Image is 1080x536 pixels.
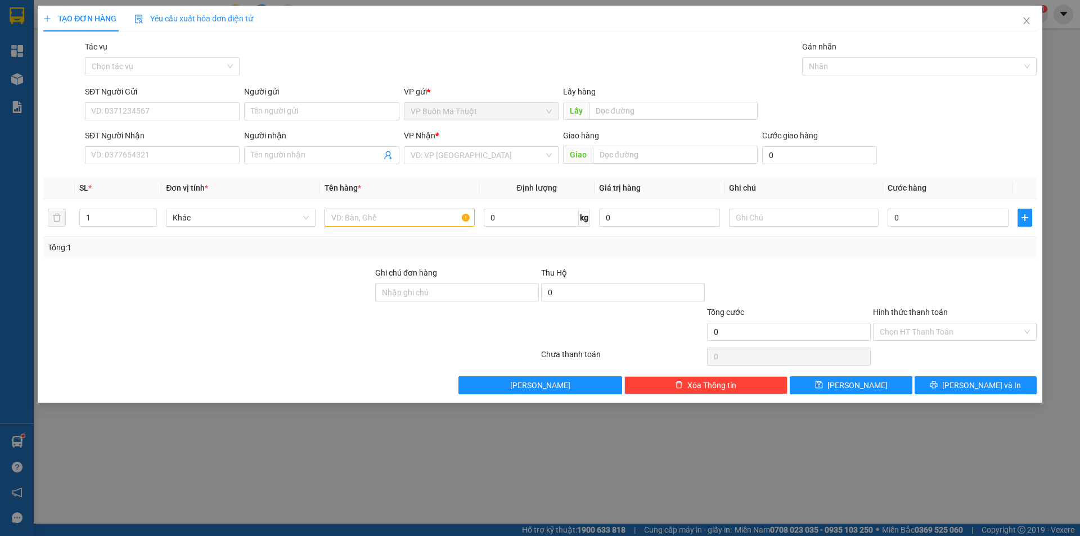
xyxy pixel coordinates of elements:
[1018,213,1032,222] span: plus
[134,14,253,23] span: Yêu cầu xuất hóa đơn điện tử
[675,381,683,390] span: delete
[1018,209,1032,227] button: plus
[384,151,393,160] span: user-add
[411,103,552,120] span: VP Buôn Ma Thuột
[166,183,208,192] span: Đơn vị tính
[762,131,818,140] label: Cước giao hàng
[85,85,240,98] div: SĐT Người Gửi
[404,131,435,140] span: VP Nhận
[563,146,593,164] span: Giao
[375,268,437,277] label: Ghi chú đơn hàng
[624,376,788,394] button: deleteXóa Thông tin
[325,209,474,227] input: VD: Bàn, Ghế
[1022,16,1031,25] span: close
[43,15,51,22] span: plus
[687,379,736,391] span: Xóa Thông tin
[563,87,596,96] span: Lấy hàng
[579,209,590,227] span: kg
[458,376,622,394] button: [PERSON_NAME]
[599,209,720,227] input: 0
[827,379,888,391] span: [PERSON_NAME]
[563,131,599,140] span: Giao hàng
[724,177,883,199] th: Ghi chú
[325,183,361,192] span: Tên hàng
[815,381,823,390] span: save
[790,376,912,394] button: save[PERSON_NAME]
[563,102,589,120] span: Lấy
[173,209,309,226] span: Khác
[375,283,539,301] input: Ghi chú đơn hàng
[404,85,559,98] div: VP gửi
[942,379,1021,391] span: [PERSON_NAME] và In
[43,14,116,23] span: TẠO ĐƠN HÀNG
[707,308,744,317] span: Tổng cước
[593,146,758,164] input: Dọc đường
[540,348,706,368] div: Chưa thanh toán
[1011,6,1042,37] button: Close
[48,209,66,227] button: delete
[85,129,240,142] div: SĐT Người Nhận
[873,308,948,317] label: Hình thức thanh toán
[517,183,557,192] span: Định lượng
[79,183,88,192] span: SL
[541,268,567,277] span: Thu Hộ
[244,129,399,142] div: Người nhận
[85,42,107,51] label: Tác vụ
[589,102,758,120] input: Dọc đường
[244,85,399,98] div: Người gửi
[762,146,877,164] input: Cước giao hàng
[888,183,926,192] span: Cước hàng
[930,381,938,390] span: printer
[802,42,836,51] label: Gán nhãn
[915,376,1037,394] button: printer[PERSON_NAME] và In
[134,15,143,24] img: icon
[729,209,879,227] input: Ghi Chú
[510,379,570,391] span: [PERSON_NAME]
[599,183,641,192] span: Giá trị hàng
[48,241,417,254] div: Tổng: 1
